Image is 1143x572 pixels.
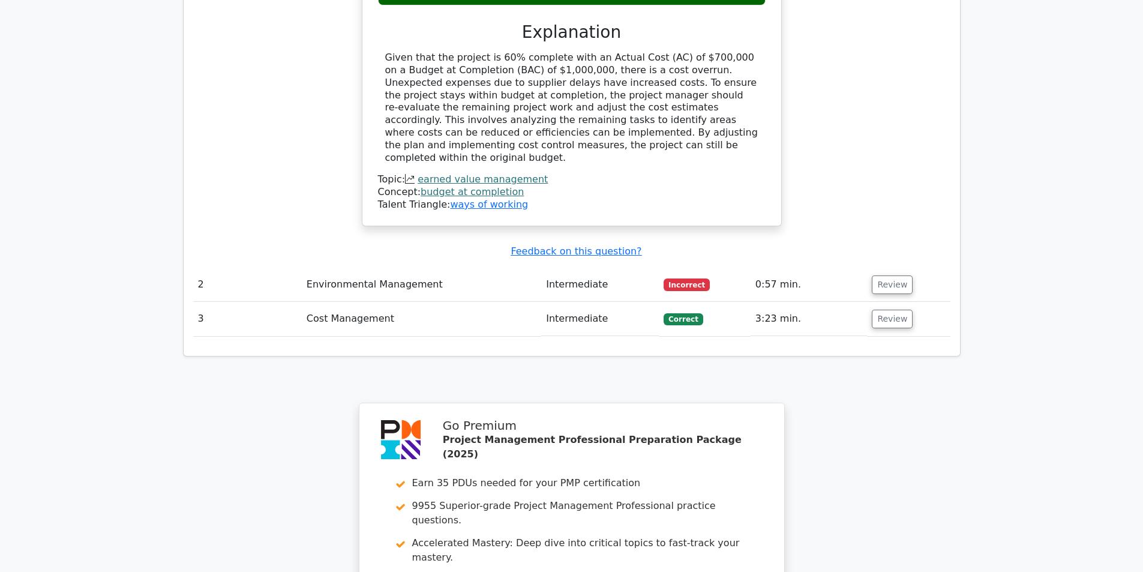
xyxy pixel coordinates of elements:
td: 0:57 min. [751,268,868,302]
a: ways of working [450,199,528,210]
a: budget at completion [421,186,524,197]
span: Correct [664,313,703,325]
td: Intermediate [541,268,659,302]
div: Given that the project is 60% complete with an Actual Cost (AC) of $700,000 on a Budget at Comple... [385,52,758,164]
span: Incorrect [664,278,710,291]
td: Environmental Management [302,268,541,302]
td: 3 [193,302,302,336]
div: Topic: [378,173,766,186]
button: Review [872,310,913,328]
a: earned value management [418,173,548,185]
div: Talent Triangle: [378,173,766,211]
button: Review [872,275,913,294]
div: Concept: [378,186,766,199]
td: Cost Management [302,302,541,336]
td: Intermediate [541,302,659,336]
td: 2 [193,268,302,302]
td: 3:23 min. [751,302,868,336]
a: Feedback on this question? [511,245,641,257]
h3: Explanation [385,22,758,43]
